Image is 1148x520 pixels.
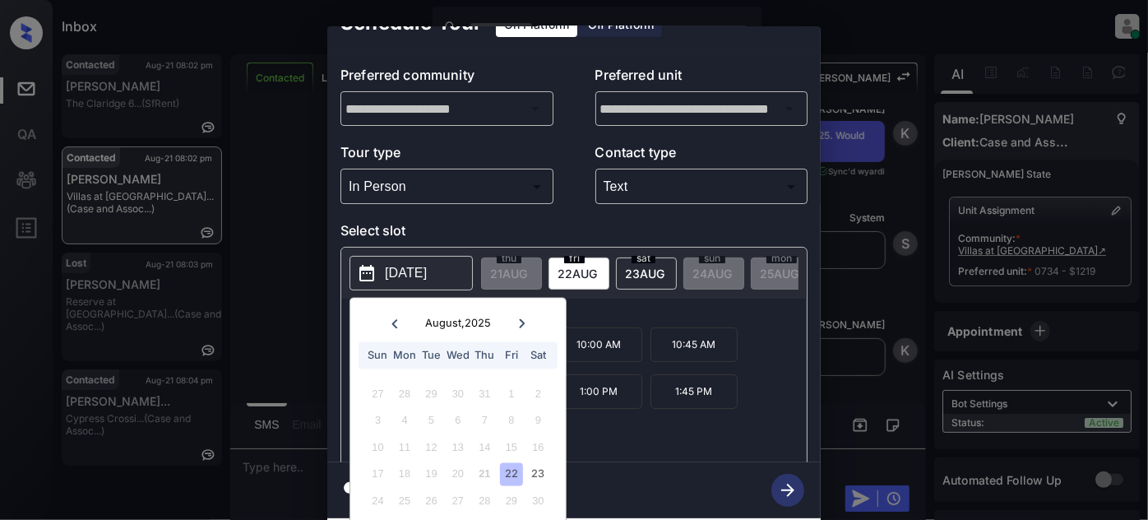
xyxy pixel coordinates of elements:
div: Wed [447,345,469,367]
div: August , 2025 [425,318,491,330]
div: Not available Friday, August 1st, 2025 [500,383,522,405]
button: [DATE] [349,256,473,290]
span: 23 AUG [625,267,664,281]
div: Not available Sunday, July 27th, 2025 [367,383,389,405]
span: 22 AUG [558,267,597,281]
p: *Available time slots [364,299,807,327]
div: Not available Thursday, August 7th, 2025 [474,410,496,432]
p: 1:00 PM [555,374,642,409]
div: Not available Saturday, August 2nd, 2025 [527,383,549,405]
div: Not available Thursday, July 31st, 2025 [474,383,496,405]
p: Tour type [340,142,553,169]
div: date-select [549,258,609,290]
div: Not available Tuesday, July 29th, 2025 [420,383,442,405]
p: [DATE] [385,263,427,283]
div: Not available Friday, August 15th, 2025 [500,436,522,458]
div: Text [599,173,804,200]
p: Preferred unit [595,65,808,91]
button: btn-next [761,469,814,512]
div: Sat [527,345,549,367]
p: Select slot [340,221,808,247]
div: date-select [616,258,677,290]
div: Not available Sunday, August 3rd, 2025 [367,410,389,432]
div: Not available Monday, July 28th, 2025 [393,383,415,405]
div: Fri [500,345,522,367]
div: Not available Wednesday, August 13th, 2025 [447,436,469,458]
div: Not available Monday, August 4th, 2025 [393,410,415,432]
div: Not available Tuesday, August 12th, 2025 [420,436,442,458]
p: 1:45 PM [650,374,738,409]
div: Not available Sunday, August 10th, 2025 [367,436,389,458]
div: Not available Saturday, August 9th, 2025 [527,410,549,432]
div: In Person [345,173,549,200]
span: sat [632,253,655,263]
div: Not available Wednesday, August 6th, 2025 [447,410,469,432]
p: 10:45 AM [650,327,738,362]
div: Not available Saturday, August 16th, 2025 [527,436,549,458]
div: Not available Wednesday, July 30th, 2025 [447,383,469,405]
div: Tue [420,345,442,367]
div: Not available Friday, August 8th, 2025 [500,410,522,432]
div: Thu [474,345,496,367]
span: fri [564,253,585,263]
p: Contact type [595,142,808,169]
div: Not available Monday, August 11th, 2025 [393,436,415,458]
p: 10:00 AM [555,327,642,362]
div: Sun [367,345,389,367]
div: Not available Tuesday, August 5th, 2025 [420,410,442,432]
div: Not available Thursday, August 14th, 2025 [474,436,496,458]
p: Preferred community [340,65,553,91]
div: Mon [393,345,415,367]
